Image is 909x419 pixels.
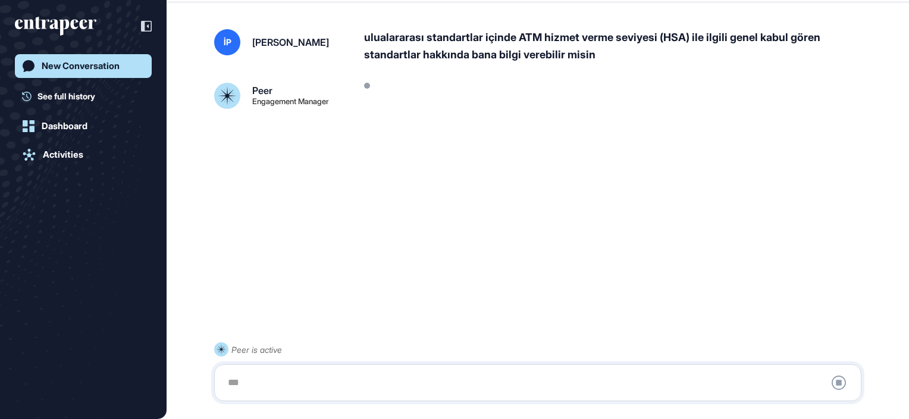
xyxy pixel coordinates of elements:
[42,121,87,132] div: Dashboard
[364,29,871,64] div: ulualararası standartlar içinde ATM hizmet verme seviyesi (HSA) ile ilgili genel kabul gören stan...
[231,342,282,357] div: Peer is active
[15,54,152,78] a: New Conversation
[252,37,329,47] div: [PERSON_NAME]
[43,149,83,160] div: Activities
[22,90,152,102] a: See full history
[224,37,231,47] span: İP
[15,143,152,167] a: Activities
[37,90,95,102] span: See full history
[252,98,329,105] div: Engagement Manager
[15,114,152,138] a: Dashboard
[42,61,120,71] div: New Conversation
[15,17,96,36] div: entrapeer-logo
[252,86,272,95] div: Peer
